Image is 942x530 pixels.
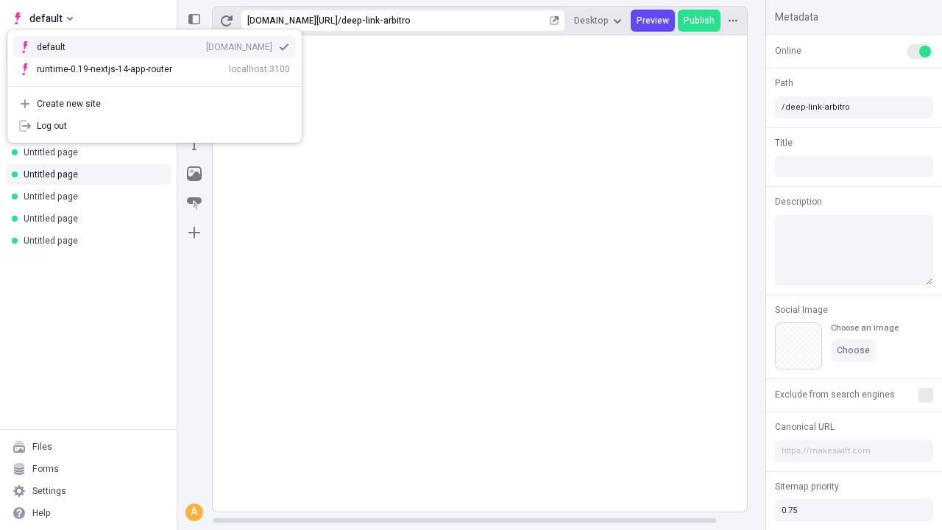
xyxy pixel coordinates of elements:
button: Publish [678,10,720,32]
div: localhost:3100 [229,63,290,75]
input: https://makeswift.com [775,440,933,462]
span: Path [775,77,793,90]
button: Image [181,160,208,187]
button: Desktop [568,10,628,32]
span: Desktop [574,15,609,26]
div: Untitled page [24,235,159,247]
div: Files [32,441,52,453]
div: Untitled page [24,146,159,158]
div: / [338,15,341,26]
button: Text [181,131,208,158]
span: Publish [684,15,715,26]
button: Button [181,190,208,216]
div: [DOMAIN_NAME] [206,41,272,53]
button: Choose [831,339,876,361]
div: Suggestions [7,30,302,86]
div: Choose an image [831,322,899,333]
span: Choose [837,344,870,356]
div: Settings [32,485,66,497]
div: A [187,505,202,520]
span: Exclude from search engines [775,388,895,401]
div: Untitled page [24,213,159,225]
span: Preview [637,15,669,26]
span: Social Image [775,303,828,317]
div: [URL][DOMAIN_NAME] [247,15,338,26]
div: default [37,41,88,53]
div: Help [32,507,51,519]
div: deep-link-arbitro [341,15,547,26]
span: Sitemap priority [775,480,839,493]
span: Title [775,136,793,149]
div: runtime-0.19-nextjs-14-app-router [37,63,172,75]
span: Canonical URL [775,420,835,434]
div: Untitled page [24,169,159,180]
div: Untitled page [24,191,159,202]
span: Online [775,44,801,57]
span: Description [775,195,822,208]
button: Select site [6,7,79,29]
span: default [29,10,63,27]
button: Preview [631,10,675,32]
div: Forms [32,463,59,475]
